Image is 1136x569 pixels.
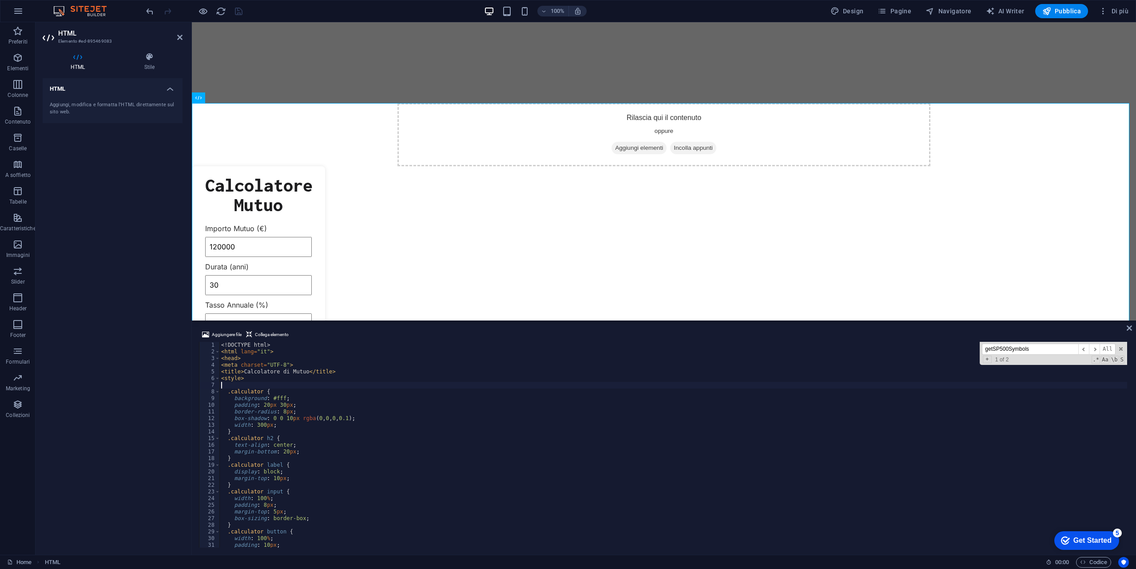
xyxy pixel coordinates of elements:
[922,4,975,18] button: Navigatore
[9,145,27,152] p: Caselle
[478,120,524,132] span: Incolla appunti
[199,542,220,549] div: 31
[199,402,220,409] div: 10
[1080,557,1107,568] span: Codice
[992,357,1013,363] span: 1 of 2
[7,4,72,23] div: Get Started 5 items remaining, 0% complete
[199,455,220,462] div: 18
[199,342,220,349] div: 1
[9,305,27,312] p: Header
[199,462,220,469] div: 19
[878,7,911,16] span: Pagine
[199,482,220,489] div: 22
[1055,557,1069,568] span: 00 00
[58,29,183,37] h2: HTML
[199,415,220,422] div: 12
[827,4,867,18] div: Design (Ctrl+Alt+Y)
[43,78,183,94] h4: HTML
[6,358,30,365] p: Formulari
[199,429,220,435] div: 14
[206,81,739,144] div: Rilascia qui il contenuto
[199,349,220,355] div: 2
[6,252,30,259] p: Immagini
[982,344,1078,355] input: Search for
[1118,557,1129,568] button: Usercentrics
[199,355,220,362] div: 3
[199,382,220,389] div: 7
[13,201,120,235] label: Importo Mutuo (€)
[212,329,242,340] span: Aggiungere file
[199,362,220,369] div: 4
[1110,356,1119,364] span: Whole Word Search
[13,239,120,273] label: Durata (anni)
[51,6,118,16] img: Editor Logo
[1100,344,1116,355] span: Alt-Enter
[13,253,120,273] input: Durata (anni)
[551,6,565,16] h6: 100%
[43,52,116,71] h4: HTML
[199,475,220,482] div: 21
[6,385,30,392] p: Marketing
[199,495,220,502] div: 24
[199,502,220,509] div: 25
[116,52,183,71] h4: Stile
[199,449,220,455] div: 17
[199,389,220,395] div: 8
[45,557,60,568] span: Fai clic per selezionare. Doppio clic per modificare
[45,557,60,568] nav: breadcrumb
[874,4,915,18] button: Pagine
[925,7,971,16] span: Navigatore
[215,6,226,16] button: reload
[1035,4,1088,18] button: Pubblica
[199,529,220,535] div: 29
[26,10,64,18] div: Get Started
[199,535,220,542] div: 30
[199,509,220,515] div: 26
[1076,557,1111,568] button: Codice
[1099,7,1128,16] span: Di più
[50,101,175,116] div: Aggiungi, modifica e formatta l'HTML direttamente sul sito web.
[199,522,220,529] div: 28
[1061,559,1063,565] span: :
[199,422,220,429] div: 13
[982,4,1028,18] button: AI Writer
[420,120,475,132] span: Aggiungi elementi
[199,515,220,522] div: 27
[201,329,243,340] button: Aggiungere file
[199,469,220,475] div: 20
[13,277,120,311] label: Tasso Annuale (%)
[6,412,30,419] p: Collezioni
[1101,356,1109,364] span: CaseSensitive Search
[1078,344,1089,355] span: ​
[7,65,28,72] p: Elementi
[10,332,26,339] p: Footer
[827,4,867,18] button: Design
[199,489,220,495] div: 23
[199,369,220,375] div: 5
[199,409,220,415] div: 11
[983,356,991,363] span: Toggle Replace mode
[216,6,226,16] i: Ricarica la pagina
[1120,356,1124,364] span: Search In Selection
[1095,4,1132,18] button: Di più
[5,118,31,125] p: Contenuto
[9,198,27,205] p: Tabelle
[199,442,220,449] div: 16
[199,435,220,442] div: 15
[199,375,220,382] div: 6
[5,172,31,179] p: A soffietto
[144,6,155,16] button: undo
[255,329,289,340] span: Collega elemento
[145,6,155,16] i: Annulla: Cambia HTML (Ctrl+Z)
[13,215,120,235] input: Importo Mutuo (€)
[58,37,165,45] h3: Elemento #ed-895469083
[537,6,569,16] button: 100%
[8,92,28,99] p: Colonne
[66,2,75,11] div: 5
[1089,344,1100,355] span: ​
[13,291,120,312] input: Tasso Annuale (%)
[1092,356,1100,364] span: RegExp Search
[1046,557,1069,568] h6: Tempo sessione
[11,278,25,285] p: Slider
[199,395,220,402] div: 9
